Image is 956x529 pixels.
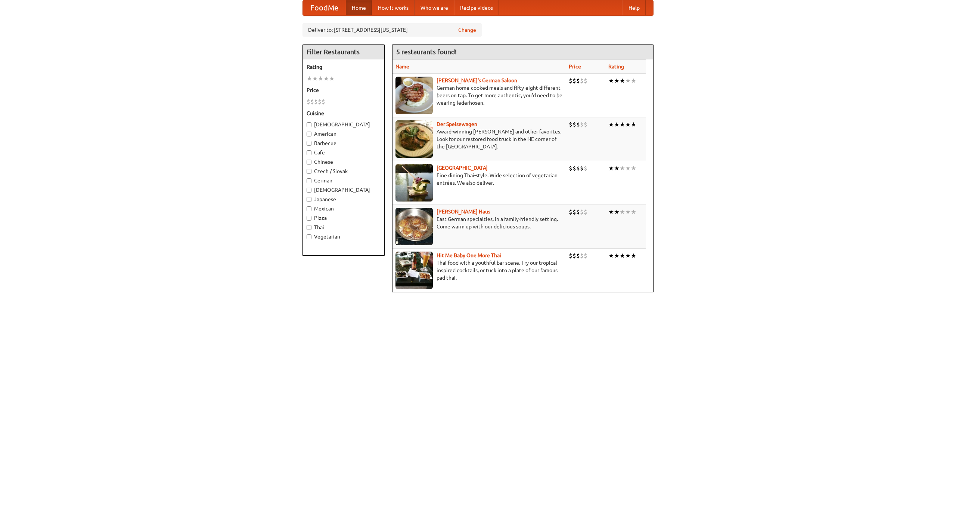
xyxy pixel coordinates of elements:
b: Hit Me Baby One More Thai [437,252,501,258]
img: speisewagen.jpg [395,120,433,158]
li: ★ [608,208,614,216]
a: Change [458,26,476,34]
li: $ [584,77,587,85]
li: $ [310,98,314,106]
label: [DEMOGRAPHIC_DATA] [307,186,381,194]
li: ★ [631,77,636,85]
input: Czech / Slovak [307,169,311,174]
li: $ [584,120,587,129]
a: [PERSON_NAME] Haus [437,209,490,215]
li: ★ [614,77,620,85]
li: $ [572,252,576,260]
label: Chinese [307,158,381,166]
a: Price [569,64,581,70]
img: kohlhaus.jpg [395,208,433,245]
label: Mexican [307,205,381,212]
li: $ [576,120,580,129]
li: $ [580,252,584,260]
a: FoodMe [303,0,346,15]
h5: Cuisine [307,110,381,117]
a: [GEOGRAPHIC_DATA] [437,165,488,171]
li: ★ [631,208,636,216]
input: [DEMOGRAPHIC_DATA] [307,188,311,193]
li: ★ [329,74,335,83]
li: $ [322,98,325,106]
img: esthers.jpg [395,77,433,114]
li: ★ [631,120,636,129]
input: Barbecue [307,141,311,146]
img: babythai.jpg [395,252,433,289]
li: $ [576,164,580,172]
li: ★ [625,77,631,85]
input: Pizza [307,216,311,221]
li: $ [584,164,587,172]
div: Deliver to: [STREET_ADDRESS][US_STATE] [302,23,482,37]
li: $ [580,77,584,85]
input: American [307,132,311,136]
li: ★ [614,164,620,172]
label: Czech / Slovak [307,167,381,175]
a: How it works [372,0,415,15]
label: Cafe [307,149,381,156]
h5: Price [307,86,381,94]
input: Thai [307,225,311,230]
li: ★ [614,208,620,216]
input: Vegetarian [307,234,311,239]
input: Japanese [307,197,311,202]
li: ★ [631,164,636,172]
li: $ [569,252,572,260]
input: Chinese [307,160,311,164]
label: Thai [307,224,381,231]
li: ★ [307,74,312,83]
li: $ [318,98,322,106]
li: $ [584,208,587,216]
li: $ [569,164,572,172]
li: $ [314,98,318,106]
a: [PERSON_NAME]'s German Saloon [437,77,517,83]
li: $ [576,77,580,85]
h4: Filter Restaurants [303,44,384,59]
img: satay.jpg [395,164,433,202]
input: [DEMOGRAPHIC_DATA] [307,122,311,127]
li: $ [580,120,584,129]
li: ★ [625,252,631,260]
a: Recipe videos [454,0,499,15]
li: ★ [625,164,631,172]
a: Rating [608,64,624,70]
a: Name [395,64,409,70]
li: $ [580,164,584,172]
a: Who we are [415,0,454,15]
li: $ [307,98,310,106]
li: ★ [631,252,636,260]
li: $ [572,120,576,129]
li: ★ [608,164,614,172]
li: ★ [625,120,631,129]
a: Home [346,0,372,15]
li: $ [572,208,576,216]
li: ★ [620,77,625,85]
li: ★ [620,120,625,129]
li: $ [576,208,580,216]
li: ★ [312,74,318,83]
li: $ [584,252,587,260]
li: $ [569,77,572,85]
li: ★ [608,77,614,85]
li: $ [580,208,584,216]
li: ★ [323,74,329,83]
li: ★ [318,74,323,83]
h5: Rating [307,63,381,71]
p: German home-cooked meals and fifty-eight different beers on tap. To get more authentic, you'd nee... [395,84,563,107]
b: Der Speisewagen [437,121,477,127]
ng-pluralize: 5 restaurants found! [396,48,457,55]
li: ★ [608,120,614,129]
p: Award-winning [PERSON_NAME] and other favorites. Look for our restored food truck in the NE corne... [395,128,563,150]
label: Pizza [307,214,381,222]
label: American [307,130,381,138]
label: German [307,177,381,184]
input: Cafe [307,150,311,155]
li: ★ [620,208,625,216]
label: Barbecue [307,139,381,147]
p: Fine dining Thai-style. Wide selection of vegetarian entrées. We also deliver. [395,172,563,187]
